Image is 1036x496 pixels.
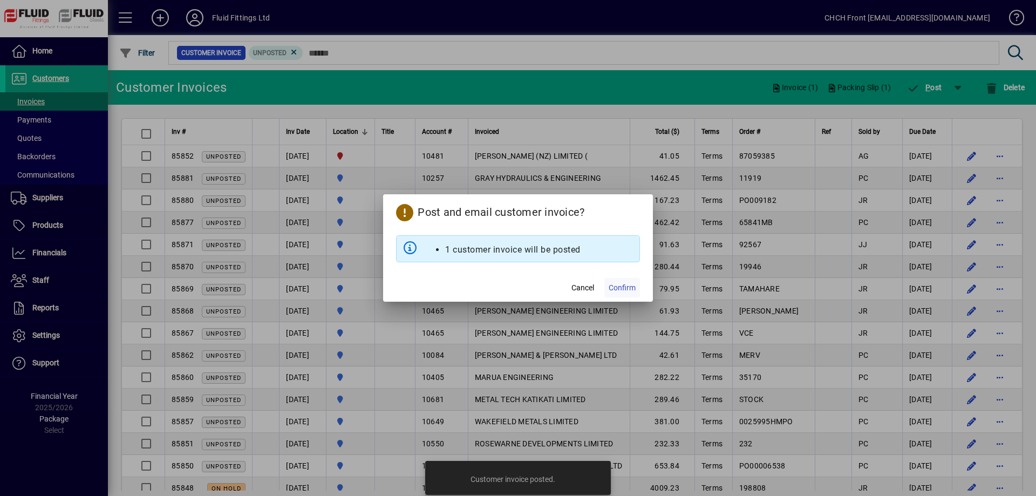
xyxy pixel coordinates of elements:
h2: Post and email customer invoice? [383,194,653,227]
button: Confirm [604,278,640,297]
li: 1 customer invoice will be posted [445,243,581,256]
button: Cancel [565,278,600,297]
span: Cancel [571,282,594,294]
span: Confirm [609,282,636,294]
